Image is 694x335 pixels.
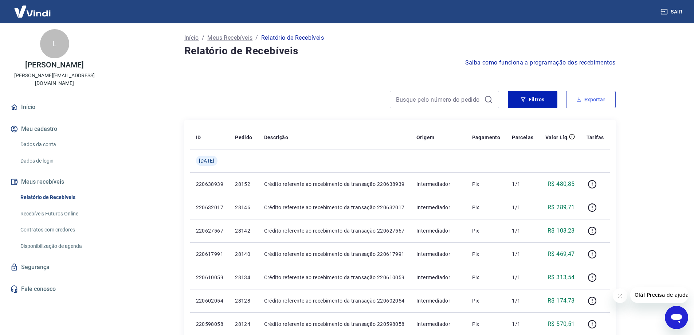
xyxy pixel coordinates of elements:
[9,174,100,190] button: Meus recebíveis
[512,204,533,211] p: 1/1
[472,274,501,281] p: Pix
[184,44,616,58] h4: Relatório de Recebíveis
[261,34,324,42] p: Relatório de Recebíveis
[6,72,103,87] p: [PERSON_NAME][EMAIL_ADDRESS][DOMAIN_NAME]
[17,153,100,168] a: Dados de login
[264,297,405,304] p: Crédito referente ao recebimento da transação 220602054
[512,227,533,234] p: 1/1
[264,274,405,281] p: Crédito referente ao recebimento da transação 220610059
[416,227,460,234] p: Intermediador
[17,206,100,221] a: Recebíveis Futuros Online
[17,239,100,254] a: Disponibilização de agenda
[196,320,224,328] p: 220598058
[472,134,501,141] p: Pagamento
[196,297,224,304] p: 220602054
[416,204,460,211] p: Intermediador
[264,227,405,234] p: Crédito referente ao recebimento da transação 220627567
[548,250,575,258] p: R$ 469,47
[416,180,460,188] p: Intermediador
[566,91,616,108] button: Exportar
[416,274,460,281] p: Intermediador
[264,250,405,258] p: Crédito referente ao recebimento da transação 220617991
[196,134,201,141] p: ID
[196,227,224,234] p: 220627567
[9,259,100,275] a: Segurança
[512,250,533,258] p: 1/1
[235,134,252,141] p: Pedido
[40,29,69,58] div: L
[548,296,575,305] p: R$ 174,73
[196,204,224,211] p: 220632017
[196,180,224,188] p: 220638939
[508,91,557,108] button: Filtros
[465,58,616,67] a: Saiba como funciona a programação dos recebimentos
[9,121,100,137] button: Meu cadastro
[512,274,533,281] p: 1/1
[255,34,258,42] p: /
[659,5,685,19] button: Sair
[235,227,252,234] p: 28142
[472,180,501,188] p: Pix
[548,226,575,235] p: R$ 103,23
[207,34,252,42] a: Meus Recebíveis
[9,0,56,23] img: Vindi
[472,204,501,211] p: Pix
[9,99,100,115] a: Início
[235,274,252,281] p: 28134
[472,250,501,258] p: Pix
[613,288,627,303] iframe: Fechar mensagem
[202,34,204,42] p: /
[264,320,405,328] p: Crédito referente ao recebimento da transação 220598058
[17,137,100,152] a: Dados da conta
[545,134,569,141] p: Valor Líq.
[472,320,501,328] p: Pix
[196,250,224,258] p: 220617991
[416,134,434,141] p: Origem
[512,134,533,141] p: Parcelas
[472,227,501,234] p: Pix
[416,297,460,304] p: Intermediador
[17,190,100,205] a: Relatório de Recebíveis
[235,320,252,328] p: 28124
[416,250,460,258] p: Intermediador
[4,5,61,11] span: Olá! Precisa de ajuda?
[512,297,533,304] p: 1/1
[665,306,688,329] iframe: Botão para abrir a janela de mensagens
[9,281,100,297] a: Fale conosco
[184,34,199,42] a: Início
[512,320,533,328] p: 1/1
[587,134,604,141] p: Tarifas
[416,320,460,328] p: Intermediador
[396,94,481,105] input: Busque pelo número do pedido
[235,250,252,258] p: 28140
[17,222,100,237] a: Contratos com credores
[235,204,252,211] p: 28146
[264,134,289,141] p: Descrição
[235,297,252,304] p: 28128
[196,274,224,281] p: 220610059
[548,203,575,212] p: R$ 289,71
[199,157,215,164] span: [DATE]
[630,287,688,303] iframe: Mensagem da empresa
[264,180,405,188] p: Crédito referente ao recebimento da transação 220638939
[548,180,575,188] p: R$ 480,85
[235,180,252,188] p: 28152
[512,180,533,188] p: 1/1
[548,320,575,328] p: R$ 570,51
[264,204,405,211] p: Crédito referente ao recebimento da transação 220632017
[472,297,501,304] p: Pix
[548,273,575,282] p: R$ 313,54
[25,61,83,69] p: [PERSON_NAME]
